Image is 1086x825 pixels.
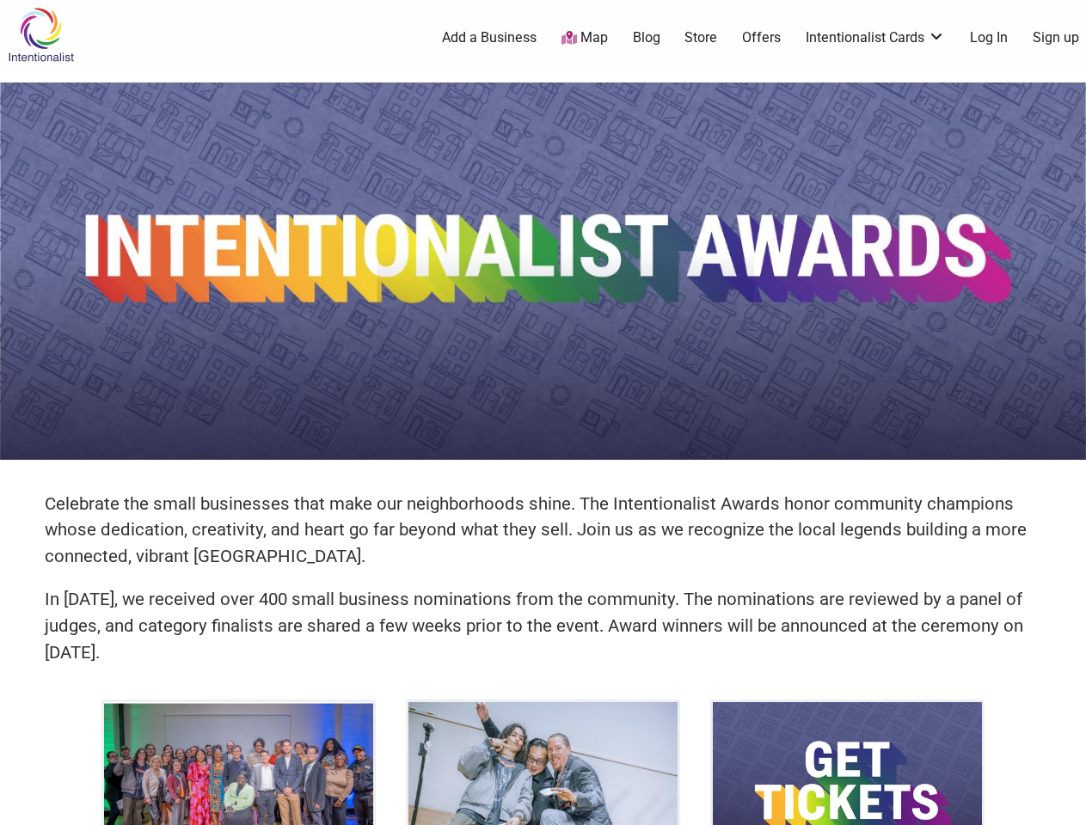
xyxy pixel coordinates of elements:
[442,28,537,47] a: Add a Business
[970,28,1008,47] a: Log In
[45,586,1042,665] p: In [DATE], we received over 400 small business nominations from the community. The nominations ar...
[806,28,945,47] a: Intentionalist Cards
[45,491,1042,570] p: Celebrate the small businesses that make our neighborhoods shine. The Intentionalist Awards honor...
[742,28,781,47] a: Offers
[561,28,608,48] a: Map
[633,28,660,47] a: Blog
[1033,28,1079,47] a: Sign up
[684,28,717,47] a: Store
